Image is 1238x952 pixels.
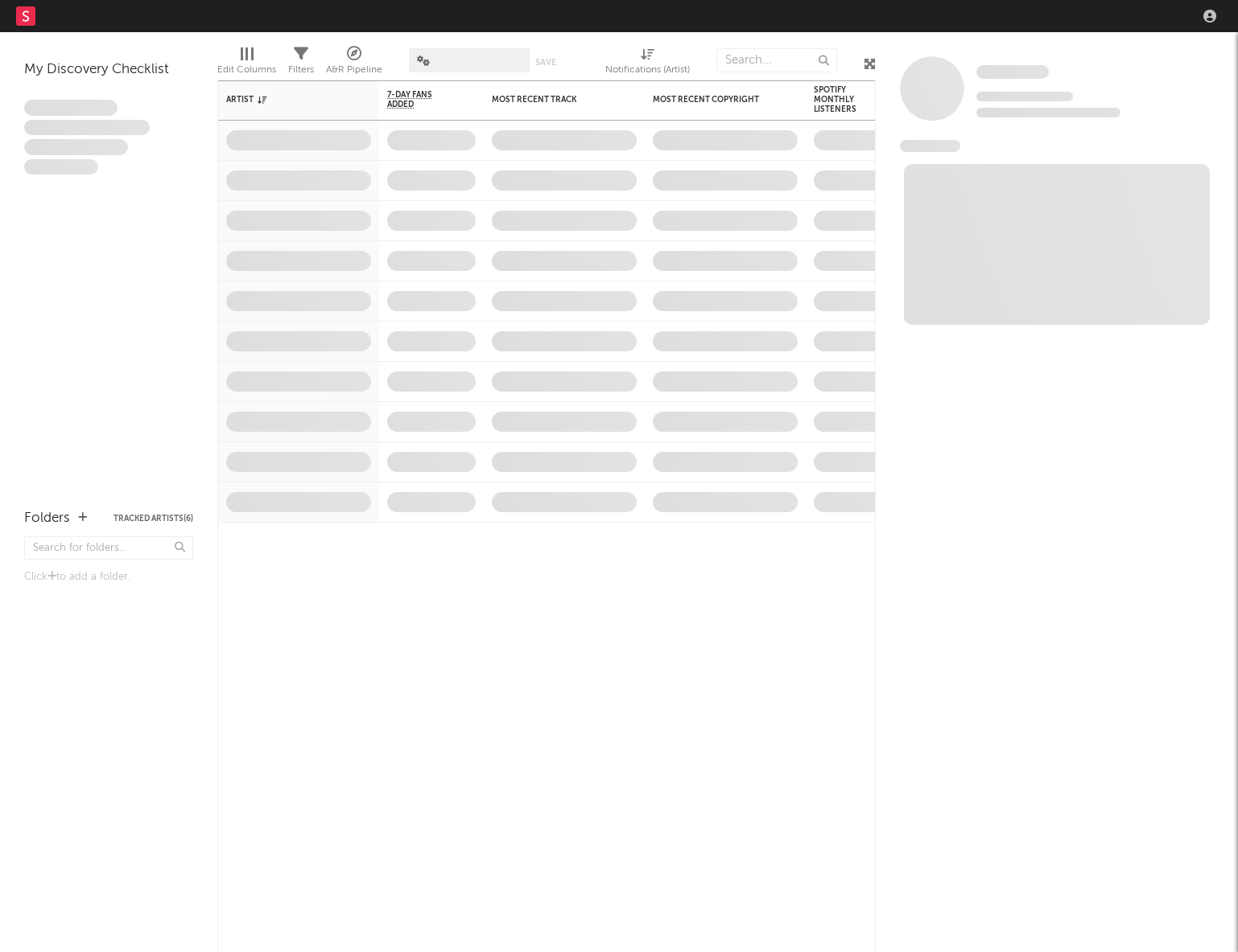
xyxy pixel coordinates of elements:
[605,60,690,80] div: Notifications (Artist)
[814,85,870,114] div: Spotify Monthly Listeners
[24,159,98,175] span: Aliquam viverra
[653,95,774,105] div: Most Recent Copyright
[24,139,128,155] span: Praesent ac interdum
[976,108,1120,117] span: 0 fans last week
[976,64,1049,80] a: Some Artist
[24,568,193,587] div: Click to add a folder.
[217,60,276,80] div: Edit Columns
[226,95,347,105] div: Artist
[605,40,690,87] div: Notifications (Artist)
[976,65,1049,79] span: Some Artist
[326,40,382,87] div: A&R Pipeline
[535,58,556,67] button: Save
[24,536,193,560] input: Search for folders...
[492,95,613,105] div: Most Recent Track
[24,60,193,80] div: My Discovery Checklist
[288,60,314,80] div: Filters
[387,90,452,109] span: 7-Day Fans Added
[900,140,960,152] span: News Feed
[976,92,1073,101] span: Tracking Since: [DATE]
[24,120,150,136] span: Integer aliquet in purus et
[113,515,193,523] button: Tracked Artists(6)
[217,40,276,87] div: Edit Columns
[288,40,314,87] div: Filters
[716,48,837,72] input: Search...
[24,509,70,528] div: Folders
[24,100,118,116] span: Lorem ipsum dolor
[326,60,382,80] div: A&R Pipeline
